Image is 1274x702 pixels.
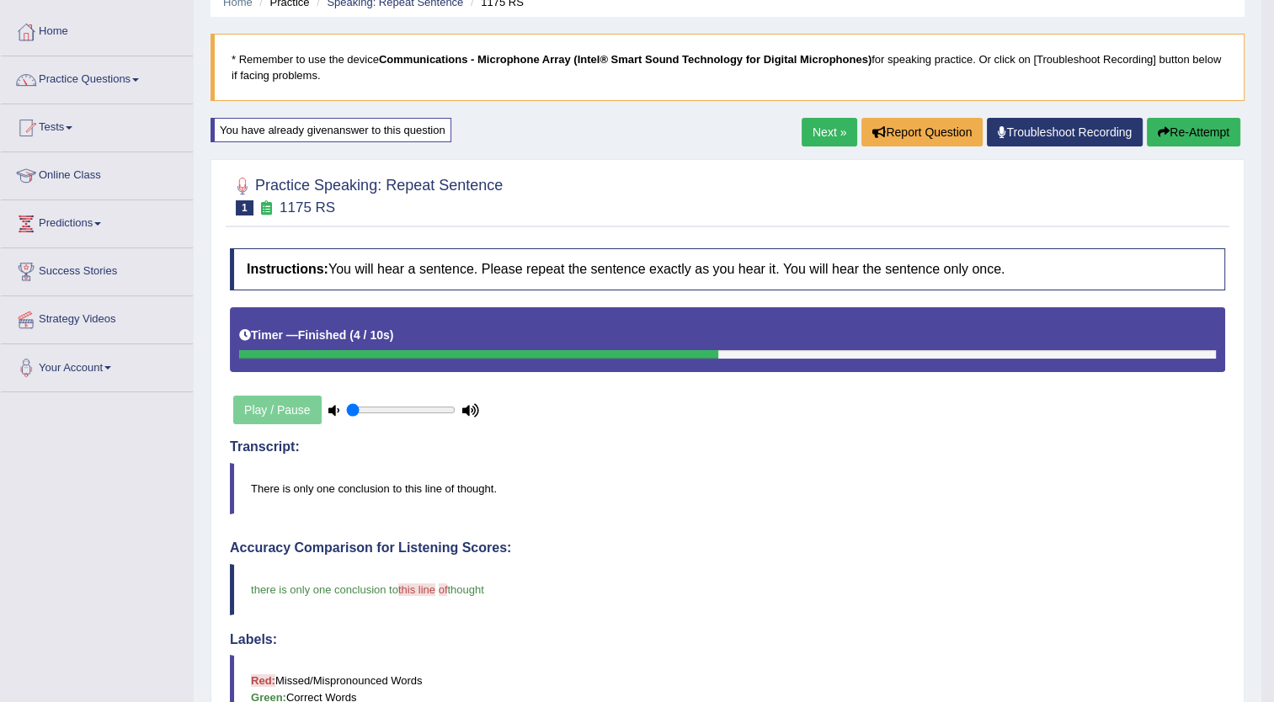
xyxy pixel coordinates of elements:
[298,328,347,342] b: Finished
[861,118,983,146] button: Report Question
[390,328,394,342] b: )
[379,53,872,66] b: Communications - Microphone Array (Intel® Smart Sound Technology for Digital Microphones)
[398,583,435,596] span: this line
[987,118,1143,146] a: Troubleshoot Recording
[251,583,398,596] span: there is only one conclusion to
[447,583,483,596] span: thought
[354,328,390,342] b: 4 / 10s
[1,152,193,194] a: Online Class
[230,248,1225,290] h4: You will hear a sentence. Please repeat the sentence exactly as you hear it. You will hear the se...
[1147,118,1240,146] button: Re-Attempt
[230,632,1225,647] h4: Labels:
[1,56,193,98] a: Practice Questions
[236,200,253,215] span: 1
[1,8,193,51] a: Home
[230,173,503,215] h2: Practice Speaking: Repeat Sentence
[1,248,193,290] a: Success Stories
[251,674,275,687] b: Red:
[230,540,1225,556] h4: Accuracy Comparison for Listening Scores:
[1,200,193,242] a: Predictions
[211,34,1245,101] blockquote: * Remember to use the device for speaking practice. Or click on [Troubleshoot Recording] button b...
[802,118,857,146] a: Next »
[1,344,193,386] a: Your Account
[258,200,275,216] small: Exam occurring question
[349,328,354,342] b: (
[239,329,393,342] h5: Timer —
[230,439,1225,455] h4: Transcript:
[247,262,328,276] b: Instructions:
[230,463,1225,514] blockquote: There is only one conclusion to this line of thought.
[211,118,451,142] div: You have already given answer to this question
[439,583,448,596] span: of
[1,104,193,146] a: Tests
[1,296,193,338] a: Strategy Videos
[280,199,335,215] small: 1175 RS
